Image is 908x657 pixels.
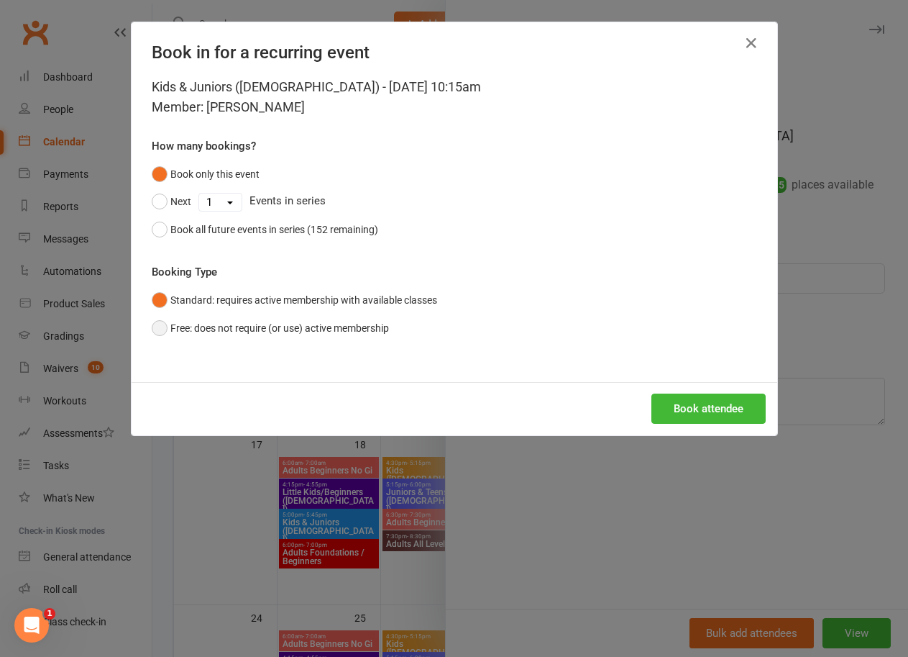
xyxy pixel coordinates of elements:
[152,216,378,243] button: Book all future events in series (152 remaining)
[44,608,55,620] span: 1
[740,32,763,55] button: Close
[152,286,437,314] button: Standard: requires active membership with available classes
[152,314,389,342] button: Free: does not require (or use) active membership
[152,160,260,188] button: Book only this event
[651,394,766,424] button: Book attendee
[152,42,757,63] h4: Book in for a recurring event
[14,608,49,643] iframe: Intercom live chat
[152,188,191,215] button: Next
[152,188,757,215] div: Events in series
[152,77,757,117] div: Kids & Juniors ([DEMOGRAPHIC_DATA]) - [DATE] 10:15am Member: [PERSON_NAME]
[152,137,256,155] label: How many bookings?
[152,263,217,281] label: Booking Type
[170,222,378,237] div: Book all future events in series (152 remaining)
